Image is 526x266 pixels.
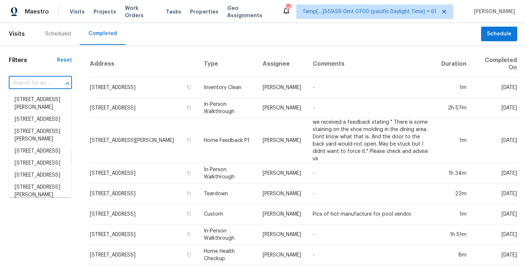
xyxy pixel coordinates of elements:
[435,184,472,204] td: 22m
[9,145,71,157] li: [STREET_ADDRESS]
[186,170,192,176] button: Copy Address
[286,4,291,12] div: 599
[307,163,435,184] td: -
[89,98,198,118] td: [STREET_ADDRESS]
[472,77,517,98] td: [DATE]
[257,98,307,118] td: [PERSON_NAME]
[9,157,71,169] li: [STREET_ADDRESS]
[435,204,472,224] td: 1m
[307,204,435,224] td: Pics of hot manufacture for pool vendor.
[9,181,71,201] li: [STREET_ADDRESS][PERSON_NAME]
[198,245,257,265] td: Home Health Checkup
[89,245,198,265] td: [STREET_ADDRESS]
[186,211,192,217] button: Copy Address
[198,77,257,98] td: Inventory Clean
[487,30,511,39] span: Schedule
[89,204,198,224] td: [STREET_ADDRESS]
[198,163,257,184] td: In-Person Walkthrough
[307,98,435,118] td: -
[186,231,192,238] button: Copy Address
[307,51,435,77] th: Comments
[257,77,307,98] td: [PERSON_NAME]
[9,26,25,42] span: Visits
[45,30,71,38] div: Scheduled
[89,224,198,245] td: [STREET_ADDRESS]
[186,84,192,90] button: Copy Address
[190,8,218,15] span: Properties
[435,98,472,118] td: 2h 57m
[435,77,472,98] td: 1m
[57,57,72,64] div: Reset
[88,30,117,37] div: Completed
[307,77,435,98] td: -
[186,137,192,143] button: Copy Address
[9,126,71,145] li: [STREET_ADDRESS][PERSON_NAME]
[435,245,472,265] td: 8m
[198,224,257,245] td: In-Person Walkthrough
[471,8,515,15] span: [PERSON_NAME]
[9,78,52,89] input: Search for an address...
[62,78,73,89] button: Close
[9,94,71,113] li: [STREET_ADDRESS][PERSON_NAME]
[472,163,517,184] td: [DATE]
[481,27,517,42] button: Schedule
[257,51,307,77] th: Assignee
[257,224,307,245] td: [PERSON_NAME]
[94,8,116,15] span: Projects
[89,184,198,204] td: [STREET_ADDRESS]
[70,8,85,15] span: Visits
[472,224,517,245] td: [DATE]
[307,224,435,245] td: -
[198,184,257,204] td: Teardown
[435,118,472,163] td: 1m
[9,57,57,64] h1: Filters
[186,190,192,197] button: Copy Address
[166,9,181,14] span: Tasks
[198,51,257,77] th: Type
[198,204,257,224] td: Custom
[472,204,517,224] td: [DATE]
[89,118,198,163] td: [STREET_ADDRESS][PERSON_NAME]
[472,245,517,265] td: [DATE]
[307,118,435,163] td: we received a feedback stating " There is some staining on the shoe molding in the dining area. D...
[9,169,71,181] li: [STREET_ADDRESS]
[435,163,472,184] td: 1h 34m
[257,163,307,184] td: [PERSON_NAME]
[435,224,472,245] td: 1h 51m
[302,8,437,15] span: Tamp[…]3:59:59 Gmt 0700 (pacific Daylight Time) + 61
[472,118,517,163] td: [DATE]
[89,51,198,77] th: Address
[186,104,192,111] button: Copy Address
[435,51,472,77] th: Duration
[198,118,257,163] td: Home Feedback P1
[257,184,307,204] td: [PERSON_NAME]
[472,51,517,77] th: Completed On
[89,163,198,184] td: [STREET_ADDRESS]
[472,184,517,204] td: [DATE]
[472,98,517,118] td: [DATE]
[198,98,257,118] td: In-Person Walkthrough
[307,184,435,204] td: -
[25,8,49,15] span: Maestro
[307,245,435,265] td: -
[257,245,307,265] td: [PERSON_NAME]
[125,4,157,19] span: Work Orders
[257,118,307,163] td: [PERSON_NAME]
[186,251,192,258] button: Copy Address
[9,113,71,126] li: [STREET_ADDRESS]
[227,4,273,19] span: Geo Assignments
[257,204,307,224] td: [PERSON_NAME]
[89,77,198,98] td: [STREET_ADDRESS]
